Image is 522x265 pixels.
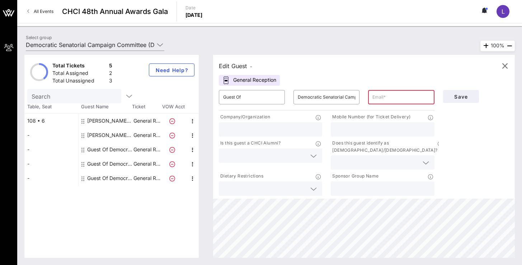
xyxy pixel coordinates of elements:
button: Need Help? [149,63,194,76]
p: Does this guest identify as [DEMOGRAPHIC_DATA]/[DEMOGRAPHIC_DATA]? [331,139,437,154]
div: - [24,171,78,185]
p: Company/Organization [219,113,270,121]
span: Need Help? [155,67,188,73]
div: Guest Of Democratic Senatorial Campaign Committee (DSCC) [87,157,132,171]
div: General Reception [219,75,280,86]
div: 3 [109,77,112,86]
div: Ethan Golde Democratic Senatorial Campaign Committee (DSCC) [87,128,132,142]
a: All Events [23,6,58,17]
label: Select group [26,35,52,40]
div: Guest Of Democratic Senatorial Campaign Committee (DSCC) [87,171,132,185]
p: Date [185,4,203,11]
div: - [24,142,78,157]
p: General R… [132,142,161,157]
span: Guest Name [78,103,132,110]
span: - [250,64,252,69]
span: L [502,8,505,15]
span: Table, Seat [24,103,78,110]
div: Guest Of Democratic Senatorial Campaign Committee (DSCC) [87,142,132,157]
span: CHCI 48th Annual Awards Gala [62,6,168,17]
div: Total Assigned [52,70,106,79]
div: Total Tickets [52,62,106,71]
p: General R… [132,157,161,171]
div: Londyn Marshall Democratic Senatorial Campaign Committee (DSCC) [87,114,132,128]
span: Ticket [132,103,161,110]
button: Save [443,90,479,103]
input: Email* [372,91,430,103]
div: Edit Guest [219,61,252,71]
span: Save [449,94,473,100]
p: Is this guest a CHCI Alumni? [219,139,281,147]
span: VOW Acct [161,103,186,110]
div: 2 [109,70,112,79]
div: 100% [480,41,515,51]
div: - [24,157,78,171]
input: First Name* [223,91,281,103]
p: [DATE] [185,11,203,19]
span: All Events [34,9,53,14]
p: General R… [132,114,161,128]
p: Mobile Number (for Ticket Delivery) [331,113,410,121]
p: General R… [132,171,161,185]
p: General R… [132,128,161,142]
input: Last Name* [298,91,355,103]
p: Sponsor Group Name [331,172,378,180]
div: 108 • 6 [24,114,78,128]
div: L [497,5,509,18]
div: - [24,128,78,142]
div: Total Unassigned [52,77,106,86]
p: Dietary Restrictions [219,172,263,180]
div: 5 [109,62,112,71]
